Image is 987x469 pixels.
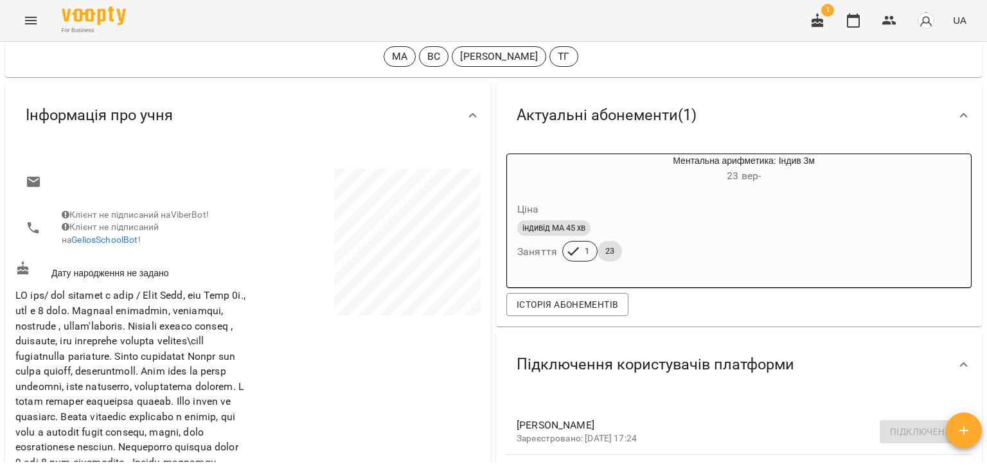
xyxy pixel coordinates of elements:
[460,49,538,64] p: [PERSON_NAME]
[496,332,982,398] div: Підключення користувачів платформи
[392,49,407,64] p: МА
[517,432,941,445] p: Зареєстровано: [DATE] 17:24
[558,49,569,64] p: ТГ
[569,154,919,185] div: Ментальна арифметика: Індив 3м
[506,293,628,316] button: Історія абонементів
[62,6,126,25] img: Voopty Logo
[26,105,173,125] span: Інформація про учня
[13,258,248,282] div: Дату народження не задано
[517,297,618,312] span: Історія абонементів
[62,26,126,35] span: For Business
[15,5,46,36] button: Menu
[517,243,557,261] h6: Заняття
[496,82,982,148] div: Актуальні абонементи(1)
[507,154,919,277] button: Ментальна арифметика: Індив 3м23 вер- Цінаіндивід МА 45 хвЗаняття123
[917,12,935,30] img: avatar_s.png
[517,355,794,375] span: Підключення користувачів платформи
[598,245,622,257] span: 23
[5,82,491,148] div: Інформація про учня
[452,46,546,67] div: [PERSON_NAME]
[948,8,972,32] button: UA
[62,209,209,220] span: Клієнт не підписаний на ViberBot!
[821,4,834,17] span: 1
[71,234,138,245] a: GeliosSchoolBot
[62,222,159,245] span: Клієнт не підписаний на !
[549,46,578,67] div: ТГ
[517,418,941,433] span: [PERSON_NAME]
[517,105,697,125] span: Актуальні абонементи ( 1 )
[727,170,761,182] span: 23 вер -
[384,46,416,67] div: МА
[517,222,591,234] span: індивід МА 45 хв
[507,154,569,185] div: Ментальна арифметика: Індив 3м
[953,13,966,27] span: UA
[419,46,449,67] div: ВС
[577,245,597,257] span: 1
[517,200,539,218] h6: Ціна
[427,49,440,64] p: ВС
